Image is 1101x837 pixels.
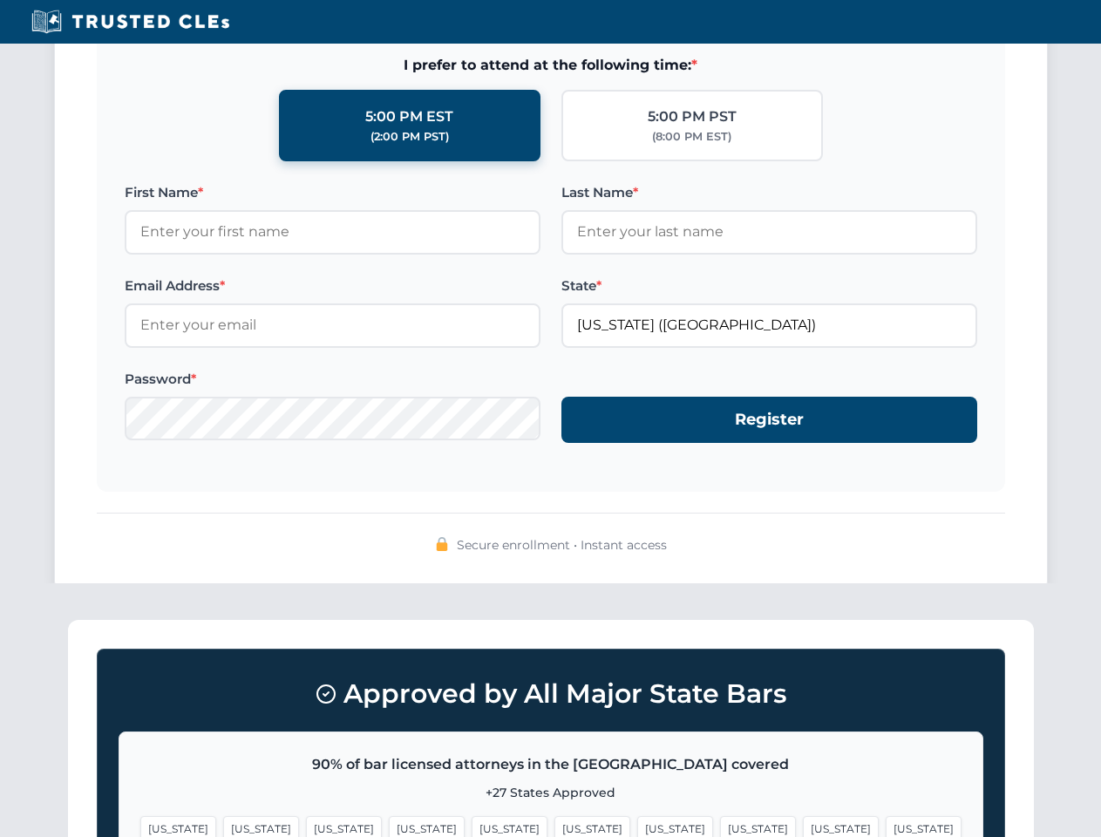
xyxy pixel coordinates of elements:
[140,753,962,776] p: 90% of bar licensed attorneys in the [GEOGRAPHIC_DATA] covered
[561,210,977,254] input: Enter your last name
[561,397,977,443] button: Register
[652,128,731,146] div: (8:00 PM EST)
[435,537,449,551] img: 🔒
[26,9,234,35] img: Trusted CLEs
[125,276,540,296] label: Email Address
[119,670,983,718] h3: Approved by All Major State Bars
[140,783,962,802] p: +27 States Approved
[648,105,737,128] div: 5:00 PM PST
[125,54,977,77] span: I prefer to attend at the following time:
[125,210,540,254] input: Enter your first name
[125,303,540,347] input: Enter your email
[561,276,977,296] label: State
[125,369,540,390] label: Password
[125,182,540,203] label: First Name
[457,535,667,555] span: Secure enrollment • Instant access
[365,105,453,128] div: 5:00 PM EST
[561,303,977,347] input: Florida (FL)
[370,128,449,146] div: (2:00 PM PST)
[561,182,977,203] label: Last Name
